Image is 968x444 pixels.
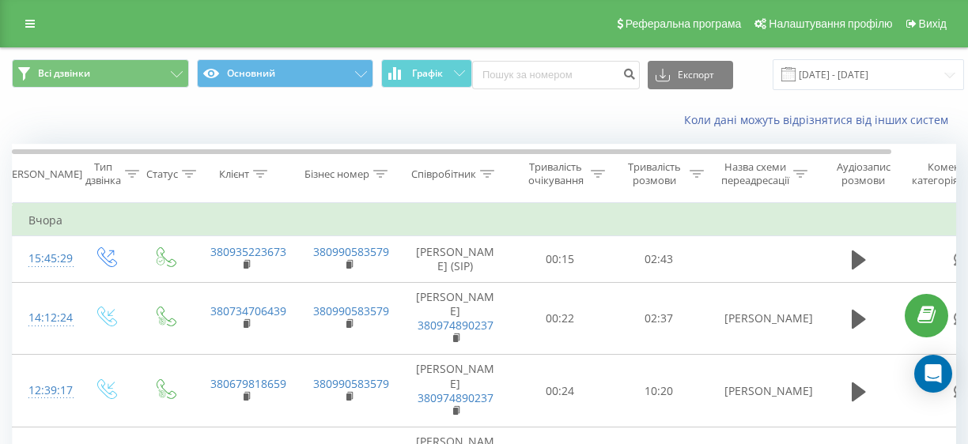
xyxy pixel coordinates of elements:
a: 380974890237 [418,390,493,405]
a: 380990583579 [313,244,389,259]
a: 380935223673 [210,244,286,259]
td: 10:20 [610,355,709,427]
button: Всі дзвінки [12,59,189,88]
a: Коли дані можуть відрізнятися вiд інших систем [684,112,956,127]
input: Пошук за номером [472,61,640,89]
td: [PERSON_NAME] [709,282,811,355]
div: 12:39:17 [28,375,60,406]
div: Тип дзвінка [85,160,121,187]
div: Співробітник [411,167,476,181]
div: Open Intercom Messenger [914,355,952,393]
td: 02:43 [610,236,709,282]
td: [PERSON_NAME] [400,282,511,355]
a: 380974890237 [418,318,493,333]
div: Клієнт [219,167,249,181]
a: 380990583579 [313,376,389,391]
div: Тривалість розмови [623,160,686,187]
span: Реферальна програма [626,17,742,30]
td: [PERSON_NAME] [709,355,811,427]
span: Налаштування профілю [769,17,892,30]
td: 02:37 [610,282,709,355]
a: 380679818659 [210,376,286,391]
button: Графік [381,59,472,88]
div: Тривалість очікування [524,160,587,187]
td: 00:15 [511,236,610,282]
td: [PERSON_NAME] (SIP) [400,236,511,282]
div: Статус [146,167,178,181]
button: Основний [197,59,374,88]
a: 380734706439 [210,303,286,318]
div: Назва схеми переадресації [721,160,789,187]
span: Вихід [919,17,947,30]
a: 380990583579 [313,303,389,318]
div: Бізнес номер [304,167,369,181]
span: Всі дзвінки [38,67,90,80]
div: Аудіозапис розмови [825,160,902,187]
button: Експорт [648,61,733,89]
td: [PERSON_NAME] [400,355,511,427]
div: [PERSON_NAME] [2,167,82,181]
span: Графік [412,68,443,79]
td: 00:24 [511,355,610,427]
div: 15:45:29 [28,243,60,274]
td: 00:22 [511,282,610,355]
div: 14:12:24 [28,303,60,333]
